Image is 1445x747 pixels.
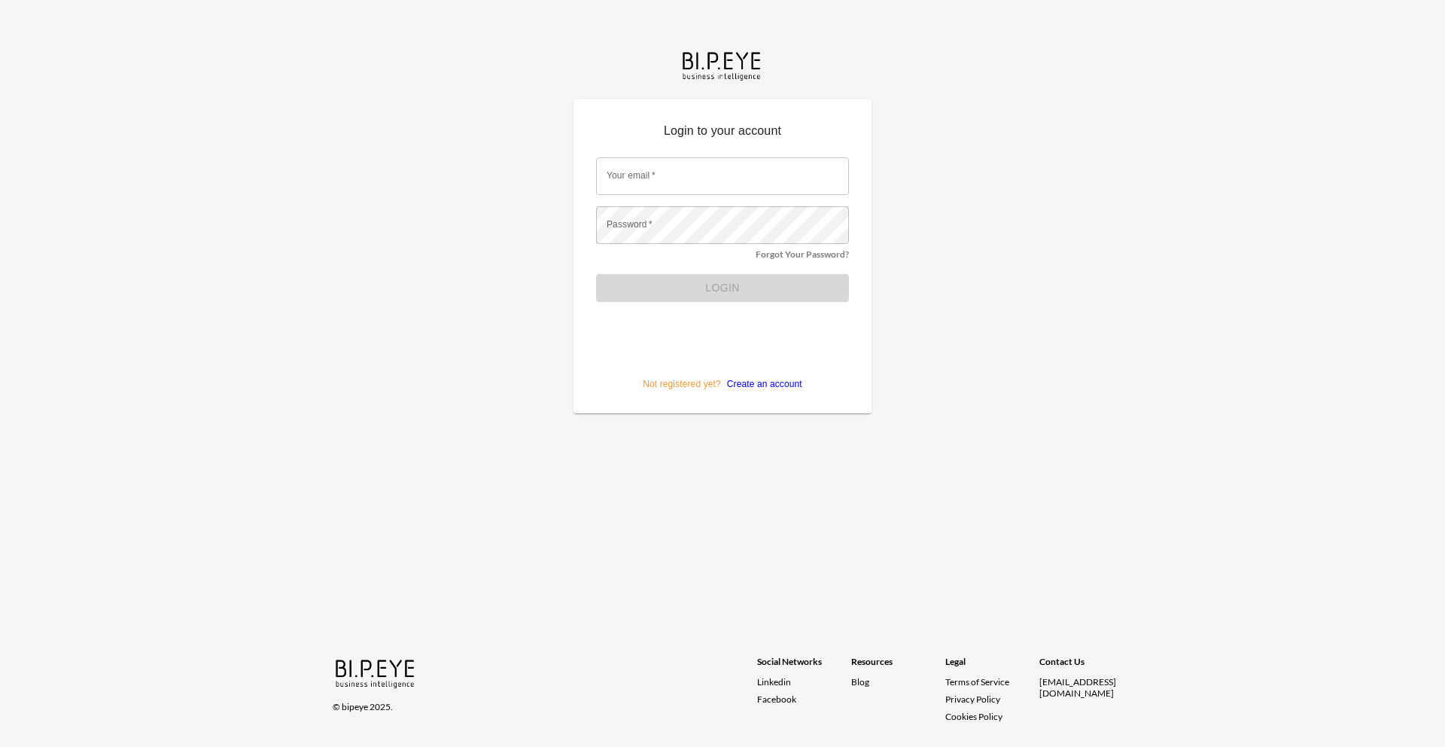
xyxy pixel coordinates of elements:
[757,676,791,688] span: Linkedin
[945,656,1039,676] div: Legal
[596,353,849,391] p: Not registered yet?
[945,694,1000,705] a: Privacy Policy
[1039,656,1133,676] div: Contact Us
[333,692,736,712] div: © bipeye 2025.
[333,656,419,690] img: bipeye-logo
[680,48,765,82] img: bipeye-logo
[757,676,851,688] a: Linkedin
[757,694,796,705] span: Facebook
[596,122,849,146] p: Login to your account
[945,676,1033,688] a: Terms of Service
[756,248,849,260] a: Forgot Your Password?
[1039,676,1133,699] div: [EMAIL_ADDRESS][DOMAIN_NAME]
[757,656,851,676] div: Social Networks
[757,694,851,705] a: Facebook
[945,711,1002,722] a: Cookies Policy
[851,656,945,676] div: Resources
[851,676,869,688] a: Blog
[721,379,802,389] a: Create an account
